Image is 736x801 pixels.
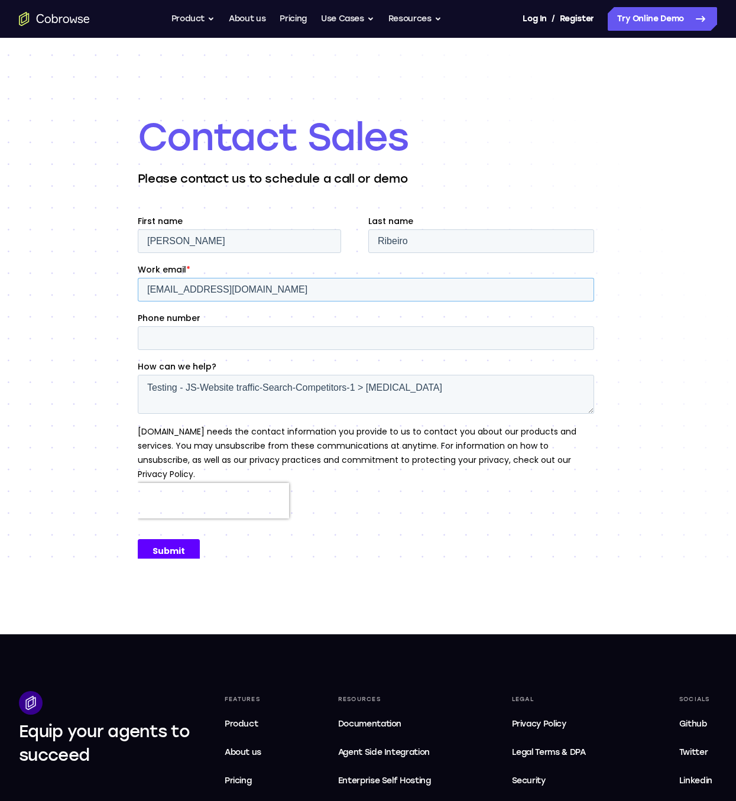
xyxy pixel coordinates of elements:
[507,741,617,764] a: Legal Terms & DPA
[552,12,555,26] span: /
[19,12,90,26] a: Go to the home page
[507,712,617,736] a: Privacy Policy
[507,691,617,708] div: Legal
[171,7,215,31] button: Product
[138,113,599,161] h1: Contact Sales
[675,691,717,708] div: Socials
[19,721,190,765] span: Equip your agents to succeed
[675,769,717,793] a: Linkedin
[675,741,717,764] a: Twitter
[338,719,401,729] span: Documentation
[333,712,450,736] a: Documentation
[512,776,546,786] span: Security
[229,7,265,31] a: About us
[512,747,586,757] span: Legal Terms & DPA
[512,719,566,729] span: Privacy Policy
[679,776,712,786] span: Linkedin
[220,769,276,793] a: Pricing
[523,7,546,31] a: Log In
[388,7,442,31] button: Resources
[220,691,276,708] div: Features
[333,741,450,764] a: Agent Side Integration
[333,691,450,708] div: Resources
[138,215,599,559] iframe: Form 0
[225,719,258,729] span: Product
[679,719,707,729] span: Github
[220,712,276,736] a: Product
[225,747,261,757] span: About us
[220,741,276,764] a: About us
[507,769,617,793] a: Security
[675,712,717,736] a: Github
[608,7,717,31] a: Try Online Demo
[280,7,307,31] a: Pricing
[333,769,450,793] a: Enterprise Self Hosting
[560,7,594,31] a: Register
[225,776,252,786] span: Pricing
[679,747,708,757] span: Twitter
[138,170,599,187] p: Please contact us to schedule a call or demo
[338,745,445,760] span: Agent Side Integration
[338,774,445,788] span: Enterprise Self Hosting
[321,7,374,31] button: Use Cases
